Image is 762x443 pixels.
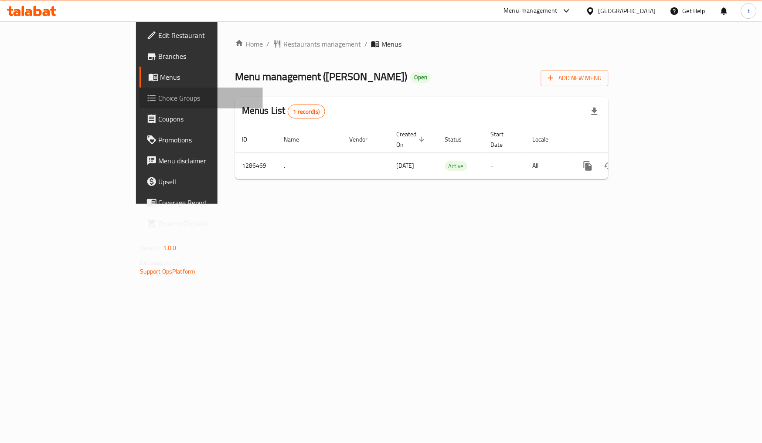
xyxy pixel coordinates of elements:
span: Menus [160,72,256,82]
span: 1.0.0 [163,242,177,254]
span: Edit Restaurant [159,30,256,41]
a: Support.OpsPlatform [140,266,196,277]
td: - [484,152,526,179]
span: Locale [533,134,560,145]
a: Upsell [139,171,263,192]
span: Active [445,161,467,171]
span: Start Date [491,129,515,150]
span: Branches [159,51,256,61]
a: Menus [139,67,263,88]
span: Choice Groups [159,93,256,103]
a: Edit Restaurant [139,25,263,46]
div: Export file [584,101,605,122]
span: Grocery Checklist [159,218,256,229]
a: Coupons [139,108,263,129]
span: 1 record(s) [288,108,325,116]
a: Menu disclaimer [139,150,263,171]
span: Menus [381,39,401,49]
span: Status [445,134,473,145]
a: Restaurants management [273,39,361,49]
div: Menu-management [504,6,558,16]
a: Branches [139,46,263,67]
span: Restaurants management [283,39,361,49]
div: [GEOGRAPHIC_DATA] [599,6,656,16]
span: Name [284,134,310,145]
span: Coupons [159,114,256,124]
span: Open [411,74,431,81]
span: Vendor [349,134,379,145]
button: more [578,156,599,176]
th: Actions [571,126,668,153]
td: All [526,152,571,179]
li: / [364,39,367,49]
button: Add New Menu [541,70,609,86]
table: enhanced table [235,126,668,179]
span: Get support on: [140,257,180,268]
span: Menu management ( [PERSON_NAME] ) [235,67,407,86]
div: Total records count [288,105,326,118]
span: [DATE] [396,160,414,171]
span: Upsell [159,176,256,187]
td: . [277,152,342,179]
a: Coverage Report [139,192,263,213]
h2: Menus List [242,104,325,118]
nav: breadcrumb [235,39,609,49]
span: Add New Menu [548,73,602,84]
span: Created On [396,129,428,150]
a: Choice Groups [139,88,263,108]
span: ID [242,134,259,145]
span: Promotions [159,135,256,145]
span: Version: [140,242,162,254]
a: Promotions [139,129,263,150]
a: Grocery Checklist [139,213,263,234]
span: Coverage Report [159,197,256,208]
span: t [748,6,750,16]
div: Open [411,72,431,83]
span: Menu disclaimer [159,156,256,166]
li: / [266,39,269,49]
button: Change Status [599,156,619,176]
